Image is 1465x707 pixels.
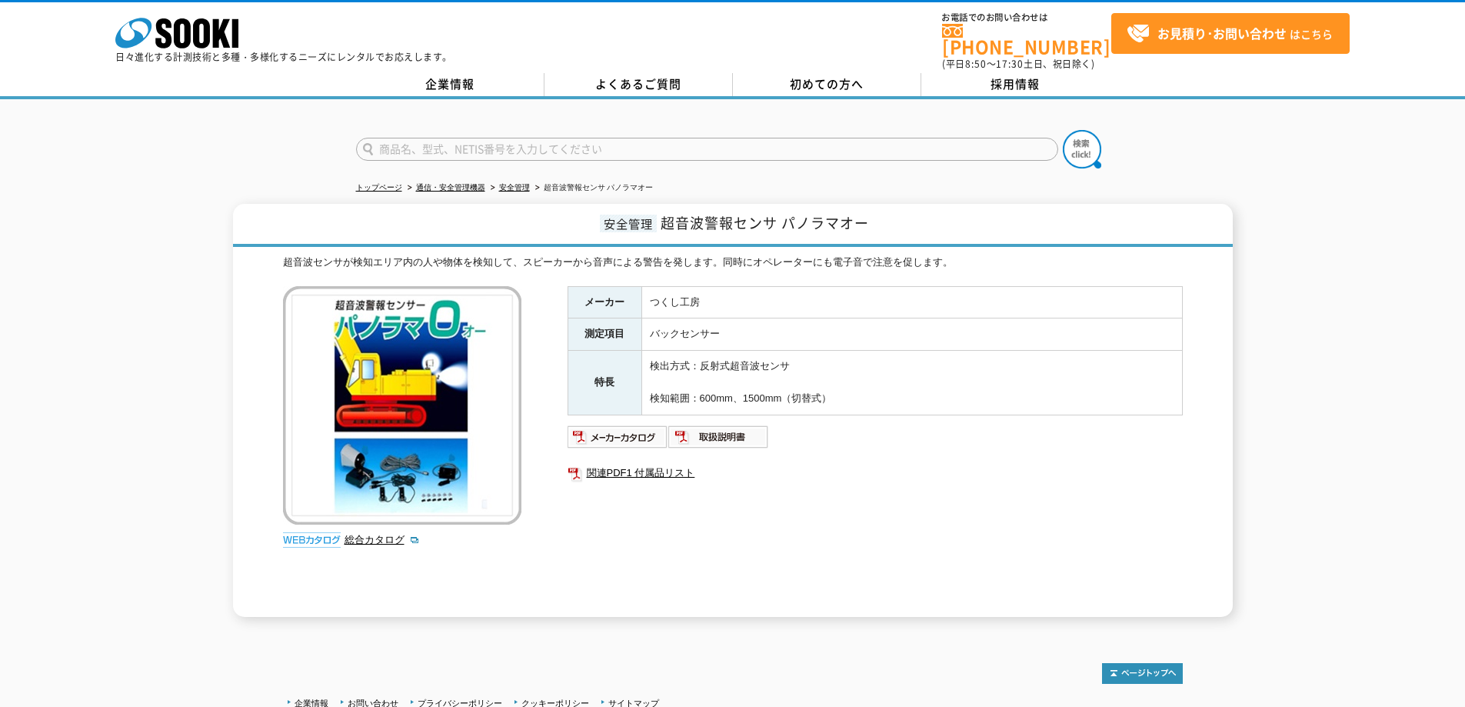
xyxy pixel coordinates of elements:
[283,532,341,548] img: webカタログ
[661,212,869,233] span: 超音波警報センサ パノラマオー
[996,57,1024,71] span: 17:30
[568,286,641,318] th: メーカー
[1063,130,1101,168] img: btn_search.png
[356,138,1058,161] input: 商品名、型式、NETIS番号を入力してください
[544,73,733,96] a: よくあるご質問
[356,183,402,192] a: トップページ
[1127,22,1333,45] span: はこちら
[641,286,1182,318] td: つくし工房
[921,73,1110,96] a: 採用情報
[965,57,987,71] span: 8:50
[356,73,544,96] a: 企業情報
[115,52,452,62] p: 日々進化する計測技術と多種・多様化するニーズにレンタルでお応えします。
[416,183,485,192] a: 通信・安全管理機器
[942,57,1094,71] span: (平日 ～ 土日、祝日除く)
[568,318,641,351] th: 測定項目
[790,75,864,92] span: 初めての方へ
[1111,13,1350,54] a: お見積り･お問い合わせはこちら
[668,425,769,449] img: 取扱説明書
[283,286,521,525] img: 超音波警報センサ パノラマオー
[942,24,1111,55] a: [PHONE_NUMBER]
[568,351,641,415] th: 特長
[345,534,420,545] a: 総合カタログ
[532,180,654,196] li: 超音波警報センサ パノラマオー
[668,435,769,446] a: 取扱説明書
[641,318,1182,351] td: バックセンサー
[1157,24,1287,42] strong: お見積り･お問い合わせ
[733,73,921,96] a: 初めての方へ
[283,255,1183,271] div: 超音波センサが検知エリア内の人や物体を検知して、スピーカーから音声による警告を発します。同時にオペレーターにも電子音で注意を促します。
[600,215,657,232] span: 安全管理
[499,183,530,192] a: 安全管理
[641,351,1182,415] td: 検出方式：反射式超音波センサ 検知範囲：600mm、1500mm（切替式）
[568,425,668,449] img: メーカーカタログ
[568,435,668,446] a: メーカーカタログ
[568,463,1183,483] a: 関連PDF1 付属品リスト
[1102,663,1183,684] img: トップページへ
[942,13,1111,22] span: お電話でのお問い合わせは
